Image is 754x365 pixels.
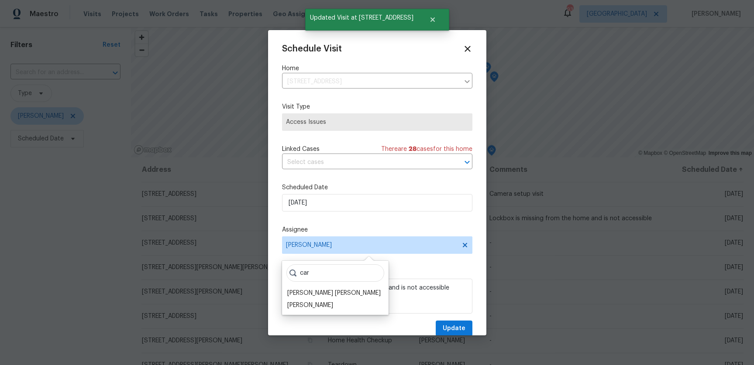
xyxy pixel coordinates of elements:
div: [PERSON_NAME] [PERSON_NAME] [287,289,381,297]
span: Schedule Visit [282,44,342,53]
span: Update [443,323,465,334]
span: Updated Visit at [STREET_ADDRESS] [305,9,418,27]
label: Home [282,64,472,73]
div: [PERSON_NAME] [287,301,333,310]
label: Assignee [282,225,472,234]
span: Linked Cases [282,145,320,154]
input: Enter in an address [282,75,459,89]
span: [PERSON_NAME] [286,242,457,249]
button: Update [436,321,472,337]
span: Access Issues [286,118,468,126]
label: Visit Type [282,102,472,111]
span: 28 [409,146,417,152]
button: Open [461,156,473,168]
input: M/D/YYYY [282,194,472,211]
label: Scheduled Date [282,183,472,192]
span: There are case s for this home [381,145,472,154]
button: Close [418,11,447,28]
span: Close [463,44,472,54]
input: Select cases [282,156,448,169]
